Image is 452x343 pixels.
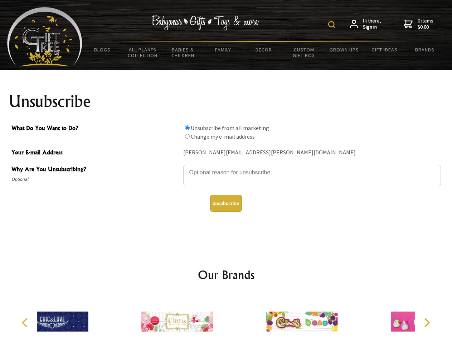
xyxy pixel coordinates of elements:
h2: Our Brands [14,266,438,283]
button: Previous [18,315,34,330]
h1: Unsubscribe [9,93,444,110]
a: Gift Ideas [364,42,405,57]
span: What Do You Want to Do? [11,124,180,134]
a: Brands [405,42,445,57]
a: All Plants Collection [123,42,163,63]
button: Unsubscribe [210,195,242,212]
span: Why Are You Unsubscribing? [11,165,180,175]
span: Optional [11,175,180,184]
span: Your E-mail Address [11,148,180,158]
label: Change my e-mail address [191,133,255,140]
input: What Do You Want to Do? [185,125,190,130]
a: Family [203,42,244,57]
a: Decor [243,42,284,57]
strong: $0.00 [418,24,433,30]
img: Babywear - Gifts - Toys & more [152,15,259,30]
a: Custom Gift Box [284,42,324,63]
a: Babies & Children [163,42,203,63]
a: 0 items$0.00 [404,18,433,30]
div: [PERSON_NAME][EMAIL_ADDRESS][PERSON_NAME][DOMAIN_NAME] [183,147,441,158]
input: What Do You Want to Do? [185,134,190,139]
img: Babyware - Gifts - Toys and more... [7,7,82,66]
label: Unsubscribe from all marketing [191,124,269,131]
span: 0 items [418,18,433,30]
span: Hi there, [363,18,381,30]
strong: Sign in [363,24,381,30]
a: BLOGS [82,42,123,57]
textarea: Why Are You Unsubscribing? [183,165,441,186]
a: Hi there,Sign in [350,18,381,30]
img: product search [328,21,335,28]
button: Next [419,315,434,330]
a: Grown Ups [324,42,364,57]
